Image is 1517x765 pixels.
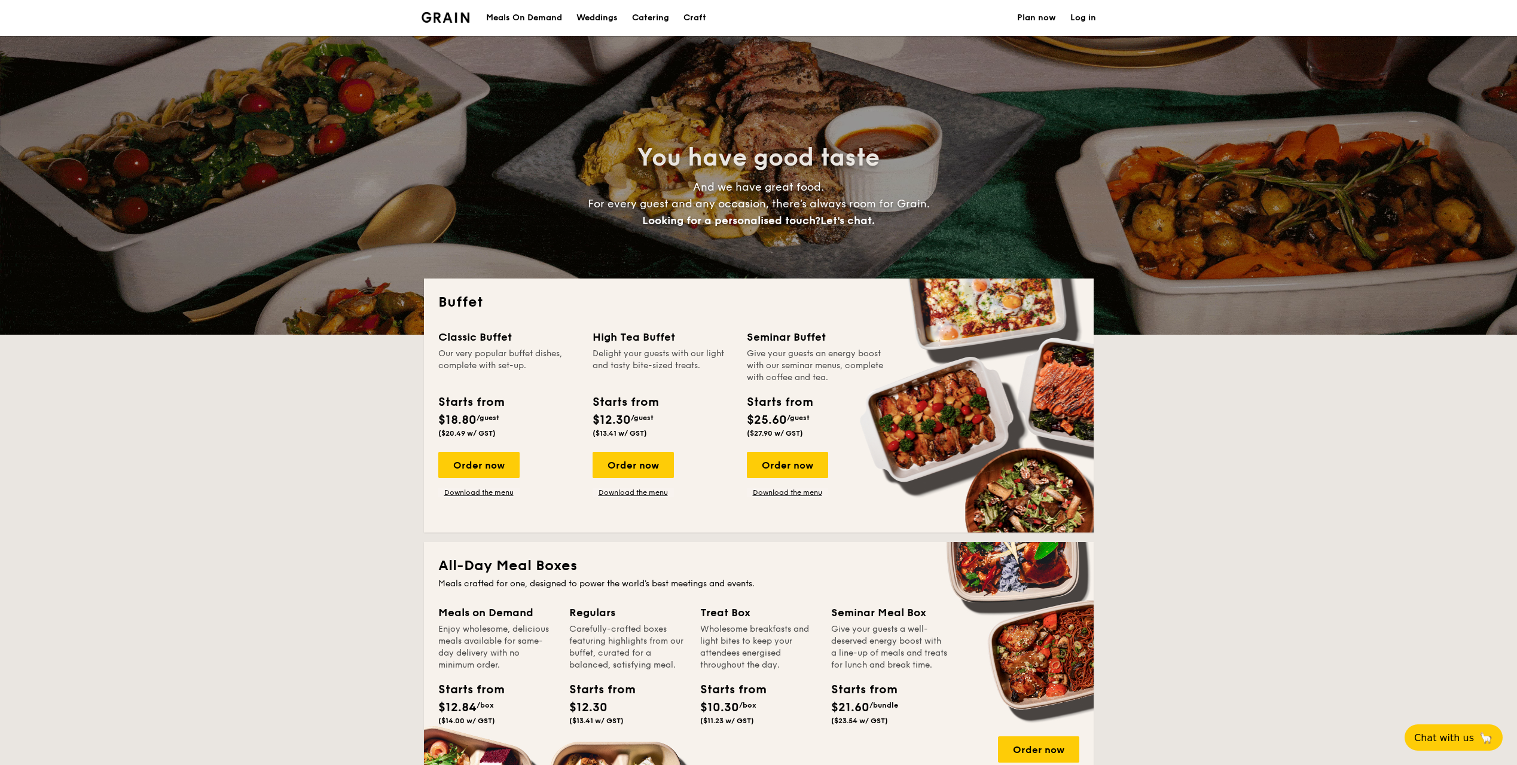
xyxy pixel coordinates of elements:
[787,414,810,422] span: /guest
[422,12,470,23] a: Logotype
[747,429,803,437] span: ($27.90 w/ GST)
[477,414,499,422] span: /guest
[438,413,477,427] span: $18.80
[593,413,631,427] span: $12.30
[438,452,520,478] div: Order now
[438,556,1079,576] h2: All-Day Meal Boxes
[593,393,658,411] div: Starts from
[700,717,754,725] span: ($11.23 w/ GST)
[569,623,686,671] div: Carefully-crafted boxes featuring highlights from our buffet, curated for a balanced, satisfying ...
[438,700,477,715] span: $12.84
[593,452,674,478] div: Order now
[593,329,732,345] div: High Tea Buffet
[747,488,828,497] a: Download the menu
[438,393,503,411] div: Starts from
[438,348,578,384] div: Our very popular buffet dishes, complete with set-up.
[438,681,492,699] div: Starts from
[747,329,887,345] div: Seminar Buffet
[438,717,495,725] span: ($14.00 w/ GST)
[438,429,496,437] span: ($20.49 w/ GST)
[831,623,948,671] div: Give your guests a well-deserved energy boost with a line-up of meals and treats for lunch and br...
[438,578,1079,590] div: Meals crafted for one, designed to power the world's best meetings and events.
[747,348,887,384] div: Give your guests an energy boost with our seminar menus, complete with coffee and tea.
[1414,732,1474,743] span: Chat with us
[820,214,875,227] span: Let's chat.
[998,736,1079,763] div: Order now
[438,293,1079,312] h2: Buffet
[1479,731,1493,745] span: 🦙
[637,143,880,172] span: You have good taste
[438,488,520,497] a: Download the menu
[700,681,754,699] div: Starts from
[569,717,624,725] span: ($13.41 w/ GST)
[588,180,930,227] span: And we have great food. For every guest and any occasion, there’s always room for Grain.
[1405,724,1503,751] button: Chat with us🦙
[831,717,888,725] span: ($23.54 w/ GST)
[569,604,686,621] div: Regulars
[831,700,869,715] span: $21.60
[422,12,470,23] img: Grain
[747,413,787,427] span: $25.60
[700,604,817,621] div: Treat Box
[747,452,828,478] div: Order now
[477,701,494,709] span: /box
[569,681,623,699] div: Starts from
[631,414,654,422] span: /guest
[700,700,739,715] span: $10.30
[739,701,756,709] span: /box
[869,701,898,709] span: /bundle
[831,604,948,621] div: Seminar Meal Box
[831,681,885,699] div: Starts from
[700,623,817,671] div: Wholesome breakfasts and light bites to keep your attendees energised throughout the day.
[438,604,555,621] div: Meals on Demand
[569,700,608,715] span: $12.30
[438,329,578,345] div: Classic Buffet
[593,488,674,497] a: Download the menu
[438,623,555,671] div: Enjoy wholesome, delicious meals available for same-day delivery with no minimum order.
[747,393,812,411] div: Starts from
[593,348,732,384] div: Delight your guests with our light and tasty bite-sized treats.
[593,429,647,437] span: ($13.41 w/ GST)
[642,214,820,227] span: Looking for a personalised touch?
